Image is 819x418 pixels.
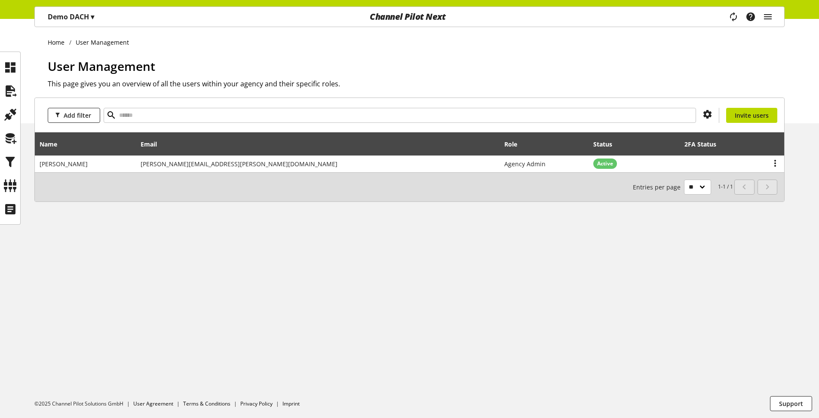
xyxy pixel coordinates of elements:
span: User Management [48,58,155,74]
a: Invite users [726,108,777,123]
div: Email [141,140,166,149]
small: 1-1 / 1 [633,180,733,195]
button: Support [770,396,812,411]
span: ▾ [91,12,94,21]
a: User Agreement [133,400,173,407]
span: Support [779,399,803,408]
a: Home [48,38,69,47]
span: Entries per page [633,183,684,192]
span: [PERSON_NAME][EMAIL_ADDRESS][PERSON_NAME][DOMAIN_NAME] [141,160,337,168]
a: Terms & Conditions [183,400,230,407]
span: Agency Admin [504,160,546,168]
span: Active [597,160,613,168]
nav: main navigation [34,6,785,27]
a: Privacy Policy [240,400,273,407]
span: Add filter [64,111,91,120]
a: Imprint [282,400,300,407]
span: Invite users [735,111,769,120]
p: Demo DACH [48,12,94,22]
div: 2FA Status [684,135,748,153]
button: Add filter [48,108,100,123]
div: Role [504,140,526,149]
li: ©2025 Channel Pilot Solutions GmbH [34,400,133,408]
h2: This page gives you an overview of all the users within your agency and their specific roles. [48,79,785,89]
div: Name [40,140,66,149]
div: Status [593,140,621,149]
span: [PERSON_NAME] [40,160,88,168]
